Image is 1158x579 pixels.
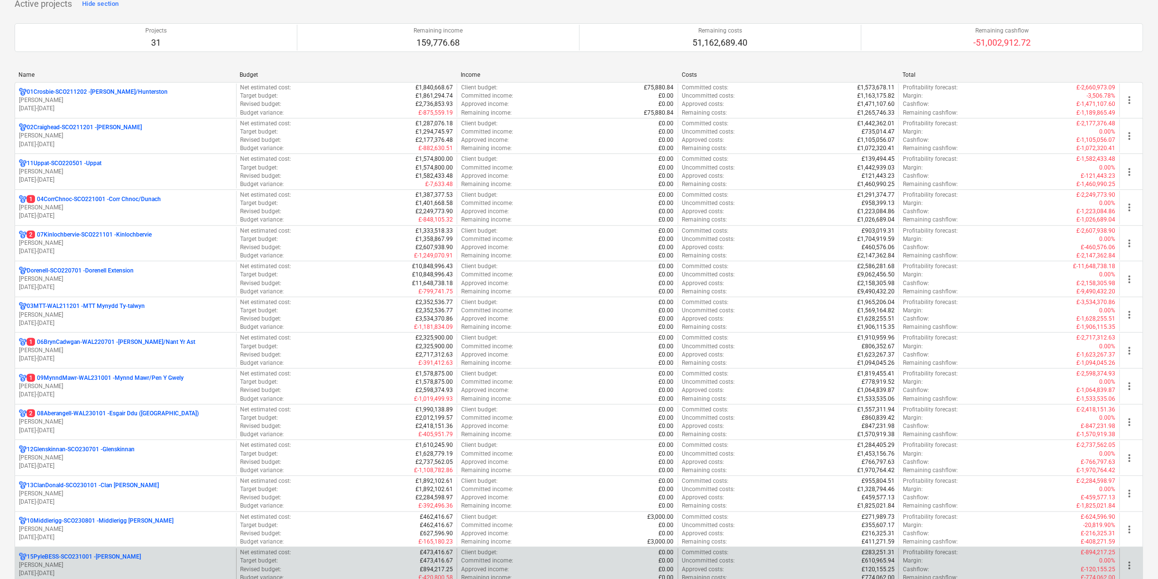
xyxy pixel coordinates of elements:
[682,288,727,296] p: Remaining costs :
[903,71,1116,78] div: Total
[415,84,453,92] p: £1,840,668.67
[19,319,232,327] p: [DATE] - [DATE]
[19,409,27,418] div: Project has multi currencies enabled
[682,191,729,199] p: Committed costs :
[1077,180,1116,188] p: £-1,460,990.25
[461,155,498,163] p: Client budget :
[1109,532,1158,579] iframe: Chat Widget
[461,252,512,260] p: Remaining income :
[19,382,232,391] p: [PERSON_NAME]
[241,128,278,136] p: Target budget :
[862,155,895,163] p: £139,494.45
[19,231,232,255] div: 207Kinlochbervie-SCO221101 -Kinlochbervie[PERSON_NAME][DATE]-[DATE]
[461,298,498,307] p: Client budget :
[659,92,674,100] p: £0.00
[415,155,453,163] p: £1,574,800.00
[903,262,958,271] p: Profitability forecast :
[1124,524,1136,535] span: more_vert
[682,136,725,144] p: Approved costs :
[659,119,674,128] p: £0.00
[241,199,278,207] p: Target budget :
[1077,288,1116,296] p: £-9,490,432.20
[857,288,895,296] p: £9,490,432.20
[19,553,27,561] div: Project has multi currencies enabled
[903,279,929,288] p: Cashflow :
[1100,164,1116,172] p: 0.00%
[659,262,674,271] p: £0.00
[19,204,232,212] p: [PERSON_NAME]
[241,298,292,307] p: Net estimated cost :
[461,92,513,100] p: Committed income :
[19,553,232,578] div: 15PyleBESS-SCO231001 -[PERSON_NAME][PERSON_NAME][DATE]-[DATE]
[903,288,958,296] p: Remaining cashflow :
[414,252,453,260] p: £-1,249,070.91
[659,100,674,108] p: £0.00
[659,279,674,288] p: £0.00
[461,100,509,108] p: Approved income :
[415,243,453,252] p: £2,607,938.90
[19,239,232,247] p: [PERSON_NAME]
[19,96,232,104] p: [PERSON_NAME]
[903,144,958,153] p: Remaining cashflow :
[241,271,278,279] p: Target budget :
[19,88,27,96] div: Project has multi currencies enabled
[27,195,161,204] p: 04CorrChnoc-SCO221001 - Corr Chnoc/Dunach
[659,128,674,136] p: £0.00
[659,227,674,235] p: £0.00
[27,195,35,203] span: 1
[461,164,513,172] p: Committed income :
[19,391,232,399] p: [DATE] - [DATE]
[682,100,725,108] p: Approved costs :
[682,207,725,216] p: Approved costs :
[461,71,674,78] div: Income
[857,84,895,92] p: £1,573,678.11
[19,445,232,470] div: 12Glenskinnan-SCO230701 -Glenskinnan[PERSON_NAME][DATE]-[DATE]
[682,119,729,128] p: Committed costs :
[19,346,232,355] p: [PERSON_NAME]
[659,136,674,144] p: £0.00
[682,279,725,288] p: Approved costs :
[1124,416,1136,428] span: more_vert
[903,207,929,216] p: Cashflow :
[659,243,674,252] p: £0.00
[27,409,35,417] span: 2
[19,498,232,506] p: [DATE] - [DATE]
[27,159,102,168] p: 11Uppat-SCO220501 - Uppat
[19,267,232,291] div: Dorenell-SCO220701 -Dorenell Extension[PERSON_NAME][DATE]-[DATE]
[857,119,895,128] p: £1,442,362.01
[145,27,167,35] p: Projects
[19,517,27,525] div: Project has multi currencies enabled
[682,84,729,92] p: Committed costs :
[27,267,134,275] p: Dorenell-SCO220701 - Dorenell Extension
[19,176,232,184] p: [DATE] - [DATE]
[1077,119,1116,128] p: £-2,177,376.48
[1081,243,1116,252] p: £-460,576.06
[461,136,509,144] p: Approved income :
[644,109,674,117] p: £75,880.84
[241,100,282,108] p: Revised budget :
[461,180,512,188] p: Remaining income :
[19,140,232,149] p: [DATE] - [DATE]
[1124,166,1136,178] span: more_vert
[19,123,232,148] div: 02Craighead-SCO211201 -[PERSON_NAME][PERSON_NAME][DATE]-[DATE]
[903,227,958,235] p: Profitability forecast :
[461,262,498,271] p: Client budget :
[241,92,278,100] p: Target budget :
[241,109,284,117] p: Budget variance :
[461,119,498,128] p: Client budget :
[27,409,199,418] p: 08Aberangell-WAL230101 - Esgair Ddu ([GEOGRAPHIC_DATA])
[27,88,168,96] p: 01Crosbie-SCO211202 - [PERSON_NAME]/Hunterston
[903,164,923,172] p: Margin :
[1077,191,1116,199] p: £-2,249,773.90
[19,533,232,542] p: [DATE] - [DATE]
[19,525,232,533] p: [PERSON_NAME]
[973,27,1031,35] p: Remaining cashflow
[461,279,509,288] p: Approved income :
[19,374,27,382] div: Project has multi currencies enabled
[857,252,895,260] p: £2,147,362.84
[414,37,463,49] p: 159,776.68
[659,207,674,216] p: £0.00
[461,191,498,199] p: Client budget :
[19,426,232,435] p: [DATE] - [DATE]
[903,172,929,180] p: Cashflow :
